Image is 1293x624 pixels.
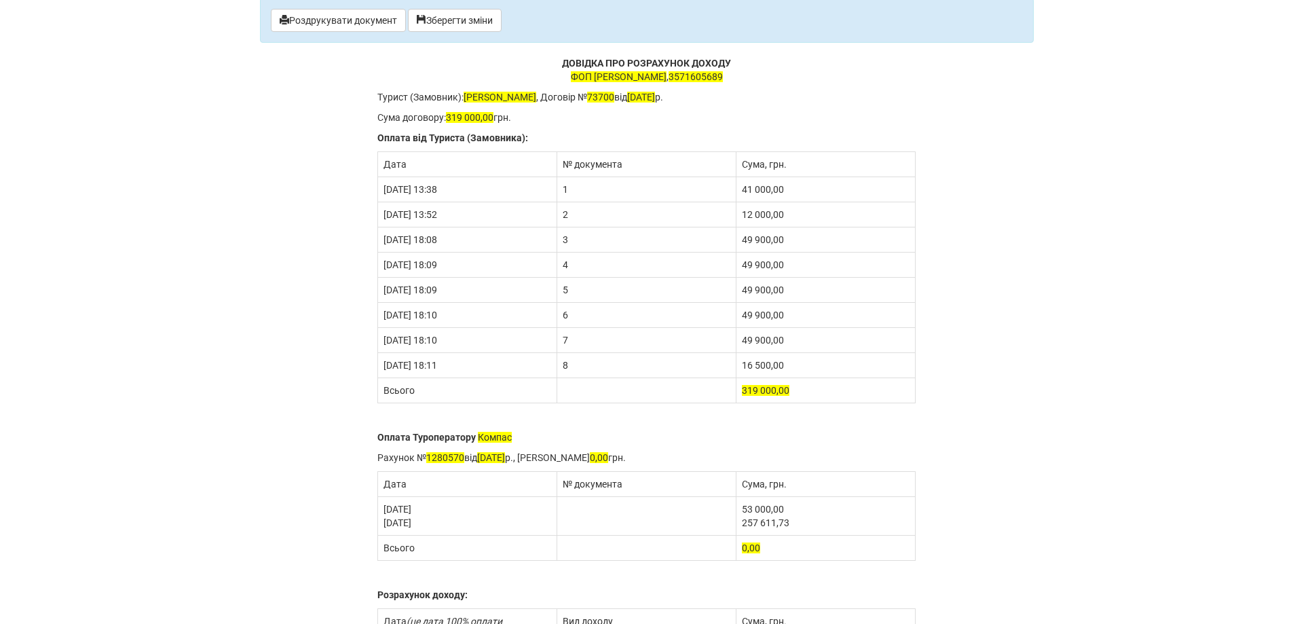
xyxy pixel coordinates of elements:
[736,353,916,378] td: 16 500,00
[736,177,916,202] td: 41 000,00
[377,227,557,253] td: [DATE] 18:08
[377,536,557,561] td: Всього
[477,452,505,463] span: [DATE]
[377,353,557,378] td: [DATE] 18:11
[557,202,736,227] td: 2
[557,353,736,378] td: 8
[377,472,557,497] td: Дата
[377,132,528,143] b: Оплата від Туриста (Замовника):
[742,385,789,396] span: 319 000,00
[736,152,916,177] td: Сума, грн.
[557,278,736,303] td: 5
[464,92,536,103] span: [PERSON_NAME]
[557,253,736,278] td: 4
[408,9,502,32] button: Зберегти зміни
[736,278,916,303] td: 49 900,00
[590,452,608,463] span: 0,00
[271,9,406,32] button: Роздрукувати документ
[736,253,916,278] td: 49 900,00
[736,497,916,536] td: 53 000,00 257 611,73
[557,328,736,353] td: 7
[478,432,512,443] span: Компас
[446,112,493,123] span: 319 000,00
[426,452,464,463] span: 1280570
[377,378,557,403] td: Всього
[736,328,916,353] td: 49 900,00
[587,92,614,103] span: 73700
[377,202,557,227] td: [DATE] 13:52
[562,58,731,69] b: ДОВІДКА ПРО РОЗРАХУНОК ДОХОДУ
[377,328,557,353] td: [DATE] 18:10
[377,177,557,202] td: [DATE] 13:38
[377,111,916,124] p: Сума договору: грн.
[669,71,723,82] span: 3571605689
[377,303,557,328] td: [DATE] 18:10
[377,497,557,536] td: [DATE] [DATE]
[377,152,557,177] td: Дата
[742,543,760,553] span: 0,00
[377,451,916,464] p: Рахунок № від р., [PERSON_NAME] грн.
[557,303,736,328] td: 6
[557,152,736,177] td: № документа
[377,90,916,104] p: Турист (Замовник): , Договір № від р.
[377,589,468,600] b: Розрахунок доходу:
[557,177,736,202] td: 1
[736,472,916,497] td: Сума, грн.
[377,56,916,84] p: ,
[377,432,476,443] b: Оплата Туроператору
[571,71,667,82] span: ФОП [PERSON_NAME]
[736,303,916,328] td: 49 900,00
[377,253,557,278] td: [DATE] 18:09
[736,202,916,227] td: 12 000,00
[377,278,557,303] td: [DATE] 18:09
[627,92,655,103] span: [DATE]
[736,227,916,253] td: 49 900,00
[557,227,736,253] td: 3
[557,472,736,497] td: № документа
